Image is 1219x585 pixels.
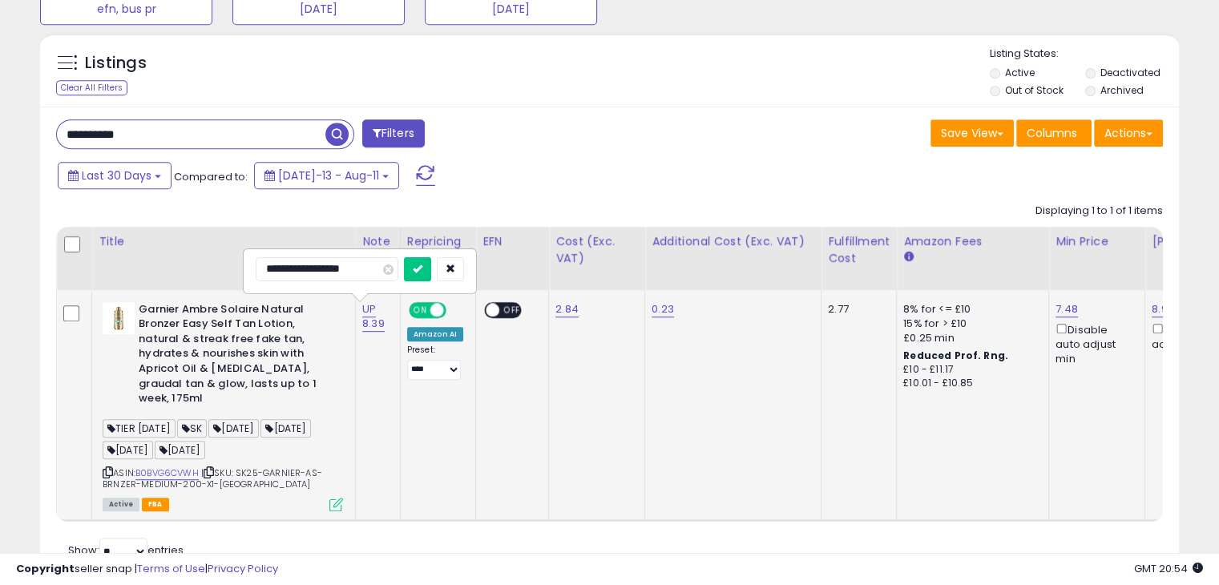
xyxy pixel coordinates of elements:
[155,441,205,459] span: [DATE]
[56,80,127,95] div: Clear All Filters
[444,303,470,317] span: OFF
[903,363,1036,377] div: £10 - £11.17
[135,466,199,480] a: B0BVG6CVWH
[1100,83,1143,97] label: Archived
[1005,83,1064,97] label: Out of Stock
[828,233,890,267] div: Fulfillment Cost
[555,301,579,317] a: 2.84
[174,169,248,184] span: Compared to:
[1005,66,1035,79] label: Active
[278,167,379,184] span: [DATE]-13 - Aug-11
[903,302,1036,317] div: 8% for <= £10
[103,419,176,438] span: TIER [DATE]
[16,561,75,576] strong: Copyright
[103,441,153,459] span: [DATE]
[362,119,425,147] button: Filters
[652,301,674,317] a: 0.23
[82,167,151,184] span: Last 30 Days
[903,331,1036,345] div: £0.25 min
[828,302,884,317] div: 2.77
[208,419,259,438] span: [DATE]
[555,233,638,267] div: Cost (Exc. VAT)
[1016,119,1092,147] button: Columns
[208,561,278,576] a: Privacy Policy
[903,250,913,264] small: Amazon Fees.
[1056,233,1138,250] div: Min Price
[103,302,343,510] div: ASIN:
[1152,301,1174,317] a: 8.99
[1035,204,1163,219] div: Displaying 1 to 1 of 1 items
[1056,301,1078,317] a: 7.48
[68,543,184,558] span: Show: entries
[1094,119,1163,147] button: Actions
[407,327,463,341] div: Amazon AI
[482,233,542,250] div: EFN
[407,233,469,250] div: Repricing
[1134,561,1203,576] span: 2025-09-12 20:54 GMT
[362,301,385,332] a: UP 8.39
[903,317,1036,331] div: 15% for > £10
[1100,66,1160,79] label: Deactivated
[903,377,1036,390] div: £10.01 - £10.85
[1027,125,1077,141] span: Columns
[103,466,322,490] span: | SKU: SK25-GARNIER-AS-BRNZER-MEDIUM-200-X1-[GEOGRAPHIC_DATA]
[85,52,147,75] h5: Listings
[362,233,394,250] div: Note
[499,303,525,317] span: OFF
[204,468,214,477] i: Click to copy
[254,162,399,189] button: [DATE]-13 - Aug-11
[930,119,1014,147] button: Save View
[260,419,311,438] span: [DATE]
[99,233,349,250] div: Title
[58,162,172,189] button: Last 30 Days
[990,46,1179,62] p: Listing States:
[103,468,113,477] i: Click to copy
[652,233,814,250] div: Additional Cost (Exc. VAT)
[1056,321,1132,367] div: Disable auto adjust min
[903,233,1042,250] div: Amazon Fees
[16,562,278,577] div: seller snap | |
[137,561,205,576] a: Terms of Use
[410,303,430,317] span: ON
[103,498,139,511] span: All listings currently available for purchase on Amazon
[903,349,1008,362] b: Reduced Prof. Rng.
[139,302,333,410] b: Garnier Ambre Solaire Natural Bronzer Easy Self Tan Lotion, natural & streak free fake tan, hydra...
[142,498,169,511] span: FBA
[103,302,135,334] img: 31eCUJBmiVL._SL40_.jpg
[407,345,463,381] div: Preset:
[177,419,207,438] span: SK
